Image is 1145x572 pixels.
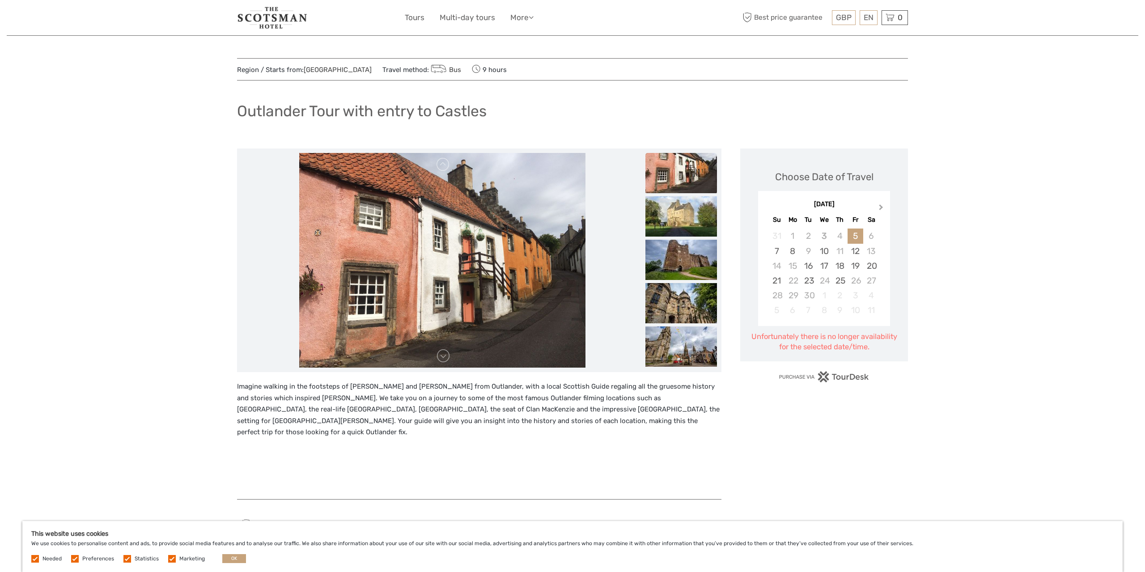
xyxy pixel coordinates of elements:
div: Not available Thursday, September 11th, 2025 [832,244,848,258]
div: Not available Monday, September 1st, 2025 [785,229,801,243]
div: Fr [848,214,863,226]
img: 681-f48ba2bd-dfbf-4b64-890c-b5e5c75d9d66_logo_small.jpg [237,7,308,29]
div: month 2025-09 [761,229,887,318]
div: Mo [785,214,801,226]
span: Best price guarantee [740,10,830,25]
a: Tours [405,11,424,24]
div: Choose Friday, September 12th, 2025 [848,244,863,258]
div: Choose Tuesday, September 16th, 2025 [801,258,816,273]
div: Not available Friday, October 3rd, 2025 [848,288,863,303]
div: Not available Saturday, September 6th, 2025 [863,229,879,243]
div: Not available Thursday, October 2nd, 2025 [832,288,848,303]
div: Not available Wednesday, September 3rd, 2025 [816,229,832,243]
a: Bus [429,66,461,74]
p: Imagine walking in the footsteps of [PERSON_NAME] and [PERSON_NAME] from Outlander, with a local ... [237,381,721,438]
div: [DATE] [758,200,890,209]
img: 86f46e1989d24a7b9d74420a42380a9e_slider_thumbnail.jpeg [645,240,717,280]
label: Needed [42,555,62,563]
div: Not available Sunday, September 28th, 2025 [769,288,785,303]
button: Open LiveChat chat widget [103,14,114,25]
div: Not available Wednesday, September 24th, 2025 [816,273,832,288]
div: Not available Thursday, September 4th, 2025 [832,229,848,243]
div: Choose Date of Travel [775,170,874,184]
div: Not available Sunday, September 14th, 2025 [769,258,785,273]
div: Choose Thursday, September 18th, 2025 [832,258,848,273]
div: Not available Wednesday, October 1st, 2025 [816,288,832,303]
div: Not available Sunday, October 5th, 2025 [769,303,785,318]
p: We're away right now. Please check back later! [13,16,101,23]
div: Choose Sunday, September 21st, 2025 [769,273,785,288]
div: Not available Friday, October 10th, 2025 [848,303,863,318]
span: 9 hours [472,63,507,76]
span: GBP [836,13,852,22]
div: Not available Thursday, October 9th, 2025 [832,303,848,318]
div: Not available Monday, September 15th, 2025 [785,258,801,273]
img: PurchaseViaTourDesk.png [779,371,869,382]
div: Tu [801,214,816,226]
div: Not available Saturday, October 4th, 2025 [863,288,879,303]
div: Unfortunately there is no longer availability for the selected date/time. [749,331,899,352]
label: Preferences [82,555,114,563]
div: Su [769,214,785,226]
label: Marketing [179,555,205,563]
div: Choose Thursday, September 25th, 2025 [832,273,848,288]
span: 0 [896,13,904,22]
img: 256f8562d92447589f60c0969ea5d73a_main_slider.jpeg [299,153,585,368]
div: Choose Wednesday, September 10th, 2025 [816,244,832,258]
div: Not available Monday, September 29th, 2025 [785,288,801,303]
button: Next Month [875,202,889,216]
span: Travel method: [382,63,461,76]
div: Not available Tuesday, September 30th, 2025 [801,288,816,303]
label: Statistics [135,555,159,563]
span: Best price guarantee [259,520,324,528]
div: We [816,214,832,226]
div: Choose Monday, September 8th, 2025 [785,244,801,258]
h5: This website uses cookies [31,530,1114,538]
a: [GEOGRAPHIC_DATA] [304,66,372,74]
span: Region / Starts from: [237,65,372,75]
div: EN [860,10,878,25]
div: Not available Sunday, August 31st, 2025 [769,229,785,243]
img: 01cf2b765bcd409a824fb6b64590eb61_slider_thumbnail.jpeg [645,283,717,323]
div: We use cookies to personalise content and ads, to provide social media features and to analyse ou... [22,521,1123,572]
a: Multi-day tours [440,11,495,24]
img: a834900bd81348cea49b99df7b138ee6_slider_thumbnail.jpeg [645,196,717,237]
div: Not available Tuesday, September 2nd, 2025 [801,229,816,243]
div: Not available Saturday, October 11th, 2025 [863,303,879,318]
div: Not available Wednesday, October 8th, 2025 [816,303,832,318]
a: More [510,11,534,24]
div: Choose Friday, September 5th, 2025 [848,229,863,243]
div: Not available Saturday, September 27th, 2025 [863,273,879,288]
div: Choose Tuesday, September 23rd, 2025 [801,273,816,288]
img: bee08cb0265242ad92f00109edae0e07_slider_thumbnail.jpeg [645,326,717,367]
div: Choose Friday, September 19th, 2025 [848,258,863,273]
div: Not available Tuesday, September 9th, 2025 [801,244,816,258]
div: Not available Tuesday, October 7th, 2025 [801,303,816,318]
div: Choose Saturday, September 20th, 2025 [863,258,879,273]
img: 256f8562d92447589f60c0969ea5d73a_slider_thumbnail.jpeg [645,153,717,193]
div: Not available Friday, September 26th, 2025 [848,273,863,288]
div: Choose Wednesday, September 17th, 2025 [816,258,832,273]
h1: Outlander Tour with entry to Castles [237,102,487,120]
button: OK [222,554,246,563]
div: Not available Monday, September 22nd, 2025 [785,273,801,288]
div: Not available Monday, October 6th, 2025 [785,303,801,318]
div: Th [832,214,848,226]
div: Not available Saturday, September 13th, 2025 [863,244,879,258]
div: Choose Sunday, September 7th, 2025 [769,244,785,258]
div: Sa [863,214,879,226]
